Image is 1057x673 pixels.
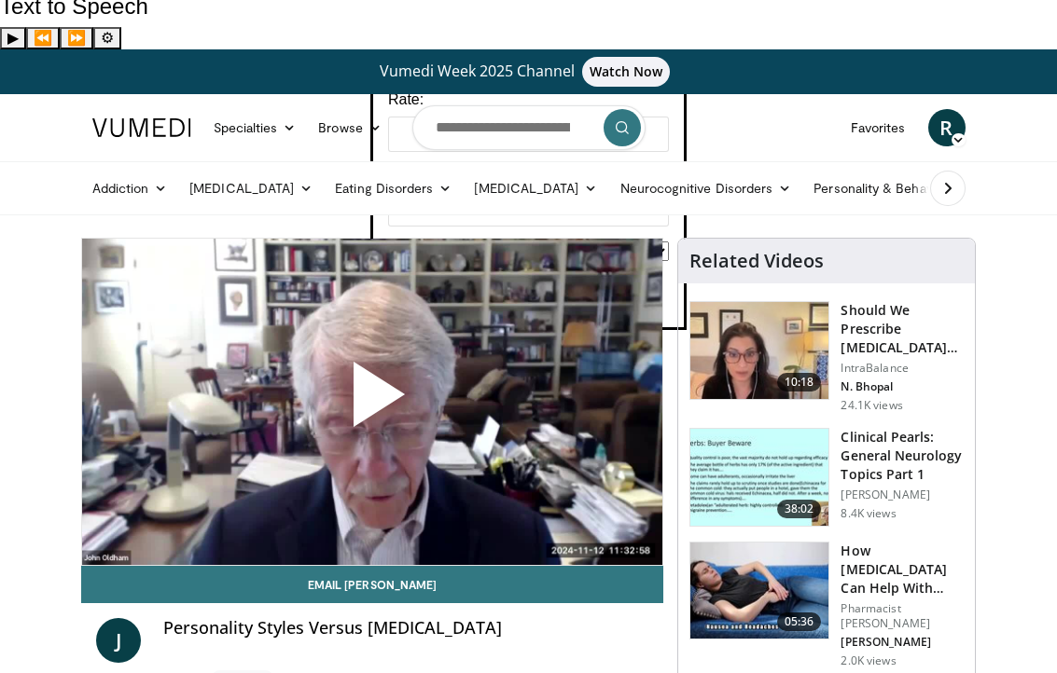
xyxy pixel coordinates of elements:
[93,27,121,49] button: Settings
[81,57,977,87] a: Vumedi Week 2025 ChannelWatch Now
[178,170,324,207] a: [MEDICAL_DATA]
[840,109,917,146] a: Favorites
[841,379,964,394] p: N. Bhopal
[841,488,964,502] p: [PERSON_NAME]
[841,542,964,597] h3: How [MEDICAL_DATA] Can Help With Anxiety Without Sedation
[841,428,964,484] h3: Clinical Pearls: General Neurology Topics Part 1
[777,612,822,631] span: 05:36
[928,109,966,146] a: R
[92,118,191,137] img: VuMedi Logo
[307,109,393,146] a: Browse
[81,170,179,207] a: Addiction
[609,170,803,207] a: Neurocognitive Disorders
[204,310,540,493] button: Play Video
[777,500,822,518] span: 38:02
[690,302,828,399] img: f7087805-6d6d-4f4e-b7c8-917543aa9d8d.150x105_q85_crop-smart_upscale.jpg
[690,429,828,526] img: 91ec4e47-6cc3-4d45-a77d-be3eb23d61cb.150x105_q85_crop-smart_upscale.jpg
[841,601,964,631] p: Pharmacist [PERSON_NAME]
[690,543,828,639] img: 7bfe4765-2bdb-4a7e-8d24-83e30517bd33.150x105_q85_crop-smart_upscale.jpg
[96,618,141,663] a: J
[81,566,664,603] a: Email [PERSON_NAME]
[841,653,896,668] p: 2.0K views
[841,635,964,650] p: [PERSON_NAME]
[802,170,1038,207] a: Personality & Behavior Disorders
[60,27,93,49] button: Forward
[163,618,649,639] h4: Personality Styles Versus [MEDICAL_DATA]
[26,27,60,49] button: Previous
[82,239,663,565] video-js: Video Player
[412,105,646,150] input: Search topics, interventions
[463,170,608,207] a: [MEDICAL_DATA]
[841,398,902,413] p: 24.1K views
[777,373,822,391] span: 10:18
[841,301,964,357] h3: Should We Prescribe [MEDICAL_DATA] for Sleep?
[689,428,964,527] a: 38:02 Clinical Pearls: General Neurology Topics Part 1 [PERSON_NAME] 8.4K views
[841,506,896,521] p: 8.4K views
[841,361,964,376] p: IntraBalance
[582,57,671,87] span: Watch Now
[689,250,824,272] h4: Related Videos
[202,109,308,146] a: Specialties
[689,542,964,668] a: 05:36 How [MEDICAL_DATA] Can Help With Anxiety Without Sedation Pharmacist [PERSON_NAME] [PERSON_...
[689,301,964,413] a: 10:18 Should We Prescribe [MEDICAL_DATA] for Sleep? IntraBalance N. Bhopal 24.1K views
[324,170,463,207] a: Eating Disorders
